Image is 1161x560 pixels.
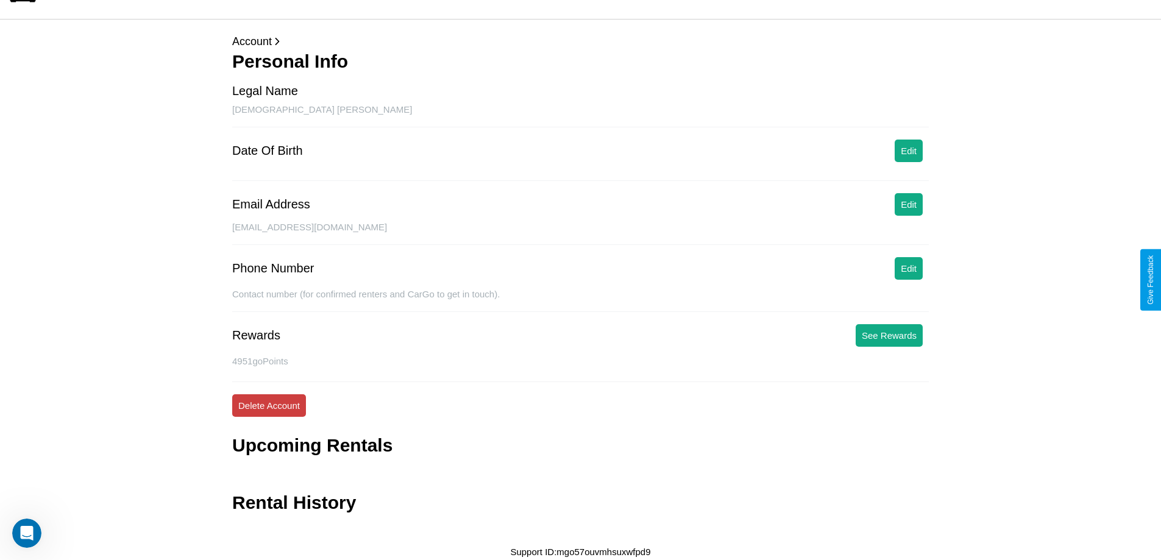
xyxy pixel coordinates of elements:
[232,394,306,417] button: Delete Account
[232,492,356,513] h3: Rental History
[1146,255,1155,305] div: Give Feedback
[232,84,298,98] div: Legal Name
[232,32,929,51] p: Account
[232,51,929,72] h3: Personal Info
[232,222,929,245] div: [EMAIL_ADDRESS][DOMAIN_NAME]
[232,328,280,342] div: Rewards
[232,289,929,312] div: Contact number (for confirmed renters and CarGo to get in touch).
[232,353,929,369] p: 4951 goPoints
[895,193,923,216] button: Edit
[510,544,650,560] p: Support ID: mgo57ouvmhsuxwfpd9
[232,261,314,275] div: Phone Number
[856,324,923,347] button: See Rewards
[895,257,923,280] button: Edit
[232,144,303,158] div: Date Of Birth
[232,197,310,211] div: Email Address
[12,519,41,548] iframe: Intercom live chat
[232,104,929,127] div: [DEMOGRAPHIC_DATA] [PERSON_NAME]
[895,140,923,162] button: Edit
[232,435,392,456] h3: Upcoming Rentals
